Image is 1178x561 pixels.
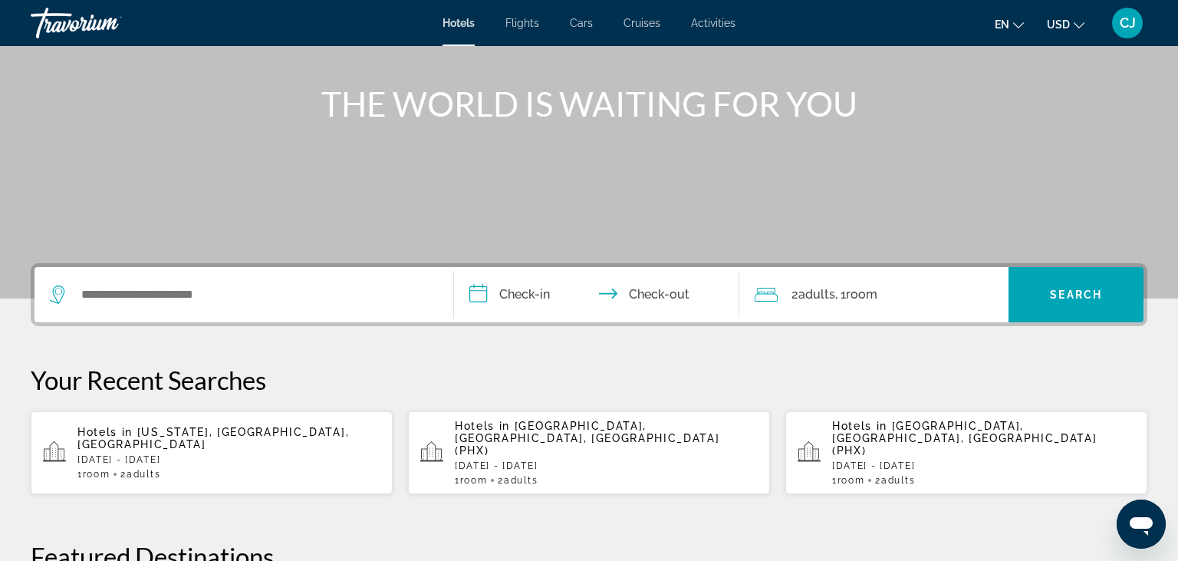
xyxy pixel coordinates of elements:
[791,284,835,305] span: 2
[77,469,110,480] span: 1
[31,3,184,43] a: Travorium
[995,13,1024,35] button: Change language
[498,475,538,486] span: 2
[1050,289,1102,301] span: Search
[77,454,380,465] p: [DATE] - [DATE]
[77,426,133,438] span: Hotels in
[798,287,835,302] span: Adults
[455,420,719,457] span: [GEOGRAPHIC_DATA], [GEOGRAPHIC_DATA], [GEOGRAPHIC_DATA] (PHX)
[1009,267,1143,322] button: Search
[846,287,877,302] span: Room
[301,84,877,124] h1: THE WORLD IS WAITING FOR YOU
[995,18,1009,31] span: en
[455,460,758,471] p: [DATE] - [DATE]
[505,17,539,29] a: Flights
[832,460,1135,471] p: [DATE] - [DATE]
[1047,18,1070,31] span: USD
[35,267,1143,322] div: Search widget
[127,469,160,480] span: Adults
[408,411,770,495] button: Hotels in [GEOGRAPHIC_DATA], [GEOGRAPHIC_DATA], [GEOGRAPHIC_DATA] (PHX)[DATE] - [DATE]1Room2Adults
[875,475,915,486] span: 2
[1117,500,1166,549] iframe: Button to launch messaging window
[443,17,475,29] a: Hotels
[455,475,487,486] span: 1
[739,267,1009,322] button: Travelers: 2 adults, 0 children
[1047,13,1084,35] button: Change currency
[570,17,593,29] a: Cars
[832,420,1097,457] span: [GEOGRAPHIC_DATA], [GEOGRAPHIC_DATA], [GEOGRAPHIC_DATA] (PHX)
[455,420,510,432] span: Hotels in
[785,411,1147,495] button: Hotels in [GEOGRAPHIC_DATA], [GEOGRAPHIC_DATA], [GEOGRAPHIC_DATA] (PHX)[DATE] - [DATE]1Room2Adults
[881,475,915,486] span: Adults
[1120,15,1136,31] span: CJ
[83,469,110,480] span: Room
[837,475,865,486] span: Room
[120,469,160,480] span: 2
[77,426,349,450] span: [US_STATE], [GEOGRAPHIC_DATA], [GEOGRAPHIC_DATA]
[460,475,488,486] span: Room
[624,17,660,29] a: Cruises
[454,267,739,322] button: Check in and out dates
[31,411,393,495] button: Hotels in [US_STATE], [GEOGRAPHIC_DATA], [GEOGRAPHIC_DATA][DATE] - [DATE]1Room2Adults
[832,475,864,486] span: 1
[31,365,1147,395] p: Your Recent Searches
[835,284,877,305] span: , 1
[832,420,887,432] span: Hotels in
[691,17,735,29] a: Activities
[1107,7,1147,39] button: User Menu
[504,475,538,486] span: Adults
